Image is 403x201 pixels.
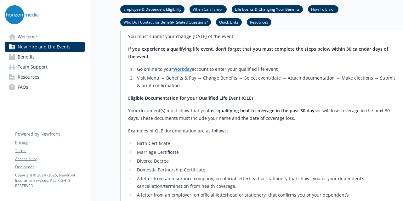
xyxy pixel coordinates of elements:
p: Examples of QLE documentation are as follows: [128,127,395,135]
a: Workday [173,66,192,72]
a: Benefits [5,52,85,62]
li: Domestic Partnership Certificate [135,166,395,174]
li: A letter from an insurance company, on official letterhead or stationery that shows you or your d... [135,175,395,190]
a: Privacy [15,140,84,145]
p: Copyright © 2024 - 2025 , Newfront Insurance Services, ALL RIGHTS RESERVED [15,172,84,188]
span: Benefits [18,52,35,62]
strong: lost qualifying health coverage in the past 30 days [208,108,317,114]
li: Go online to your account to enter your qualified life event [135,65,395,73]
a: Life Events & Changing Your Benefits [232,6,303,12]
a: Terms [15,148,84,154]
a: Who Do I Contact for Benefit-Related Questions? [120,19,211,25]
span: New Hire and Life Events [18,42,71,52]
span: Team Support [18,62,48,72]
li: Visit Menu → Benefits & Pay → Change Benefits → Select event/date → Attach documentation → Make e... [135,74,395,89]
a: Employee & Dependent Eligibility [120,6,184,12]
strong: Eligible Documentation for your Qualified Life Event (QLE) [128,95,253,101]
a: FAQs [5,82,85,92]
li: Marriage Certificate [135,148,395,156]
span: Welcome [18,32,37,42]
a: Welcome [5,32,85,42]
a: Resources [5,72,85,82]
a: Disclaimer [15,164,84,170]
span: FAQs [18,82,28,92]
a: Resources [247,19,271,25]
a: Quick Links [216,19,242,25]
a: Team Support [5,62,85,72]
a: How To Enroll [308,6,338,12]
a: When Can I Enroll [190,6,227,12]
p: You must submit your change [DATE] of the event. [128,33,395,40]
li: Divorce Decree [135,157,395,165]
a: Accessibility [15,156,84,162]
a: New Hire and Life Events [5,42,85,52]
li: Birth Certificate [135,140,395,147]
span: Resources [18,72,39,82]
strong: If you experience a qualifying life event, don't forget that you must complete the steps below wi... [128,46,388,59]
p: Your document(s) must show that you or will lose coverage in the next 30 days. These documents mu... [128,107,395,122]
